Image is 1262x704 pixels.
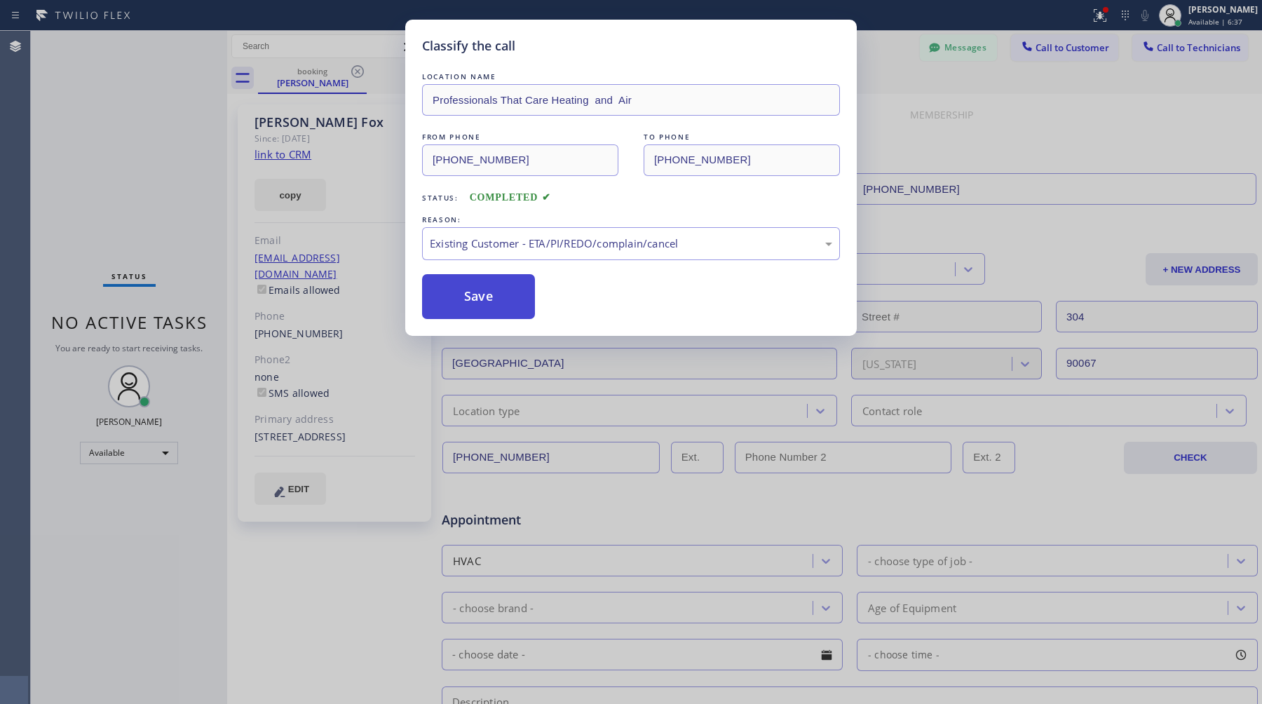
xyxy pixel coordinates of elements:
[422,193,459,203] span: Status:
[644,130,840,144] div: TO PHONE
[422,130,618,144] div: FROM PHONE
[422,69,840,84] div: LOCATION NAME
[422,36,515,55] h5: Classify the call
[470,192,551,203] span: COMPLETED
[644,144,840,176] input: To phone
[422,212,840,227] div: REASON:
[422,274,535,319] button: Save
[430,236,832,252] div: Existing Customer - ETA/PI/REDO/complain/cancel
[422,144,618,176] input: From phone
